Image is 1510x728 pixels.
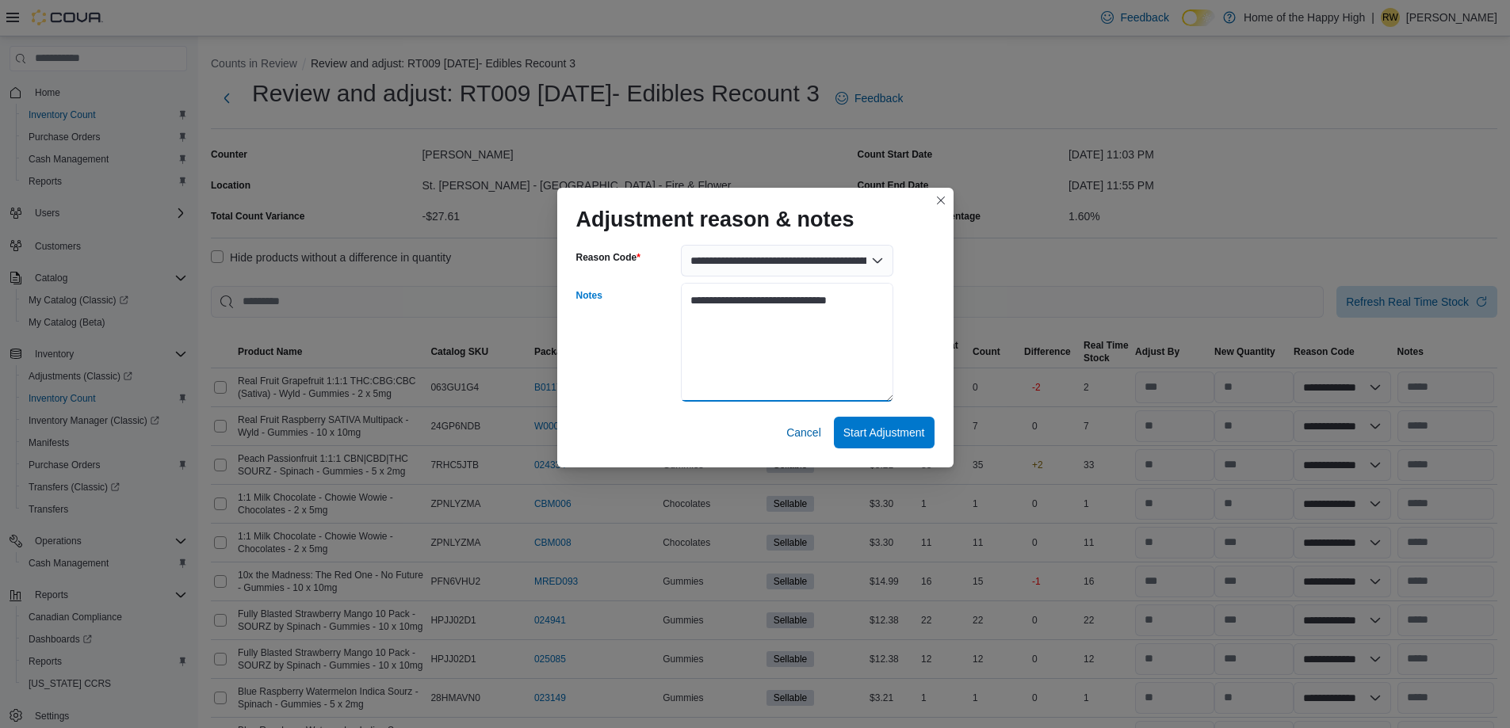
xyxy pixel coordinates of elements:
button: Cancel [780,417,828,448]
span: Start Adjustment [843,425,925,440]
label: Notes [576,289,602,302]
label: Reason Code [576,251,640,264]
h1: Adjustment reason & notes [576,207,854,232]
span: Cancel [786,425,821,440]
button: Start Adjustment [834,417,935,448]
button: Closes this modal window [931,191,950,210]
